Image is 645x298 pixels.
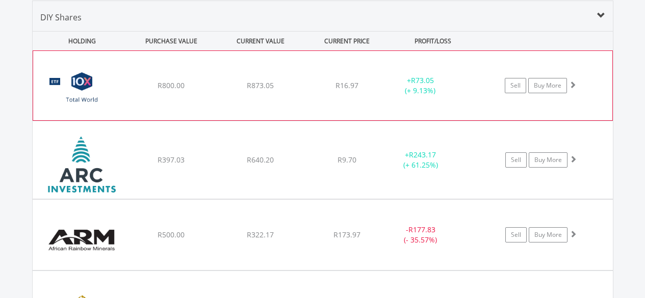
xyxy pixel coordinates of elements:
img: EQU.ZA.AIL.png [38,134,125,196]
a: Buy More [529,152,567,168]
img: EQU.ZA.ARI.png [38,212,125,267]
span: R173.97 [333,230,360,239]
span: R73.05 [411,75,434,85]
a: Buy More [528,78,567,93]
span: DIY Shares [40,12,82,23]
div: HOLDING [33,32,126,50]
a: Sell [505,152,527,168]
span: R873.05 [247,80,274,90]
div: - (- 35.57%) [382,225,459,245]
div: PURCHASE VALUE [128,32,215,50]
span: R640.20 [247,155,274,165]
span: R322.17 [247,230,274,239]
span: R16.97 [336,80,358,90]
span: R177.83 [408,225,435,234]
a: Sell [505,78,526,93]
div: + (+ 9.13%) [382,75,458,96]
span: R9.70 [338,155,356,165]
span: R800.00 [158,80,185,90]
a: Sell [505,227,527,242]
a: Buy More [529,227,567,242]
img: EQU.ZA.GLOBAL.png [38,64,126,118]
div: CURRENT PRICE [306,32,387,50]
div: + (+ 61.25%) [382,150,459,170]
span: R243.17 [409,150,436,159]
span: R397.03 [158,155,185,165]
div: CURRENT VALUE [217,32,304,50]
div: PROFIT/LOSS [390,32,477,50]
span: R500.00 [158,230,185,239]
